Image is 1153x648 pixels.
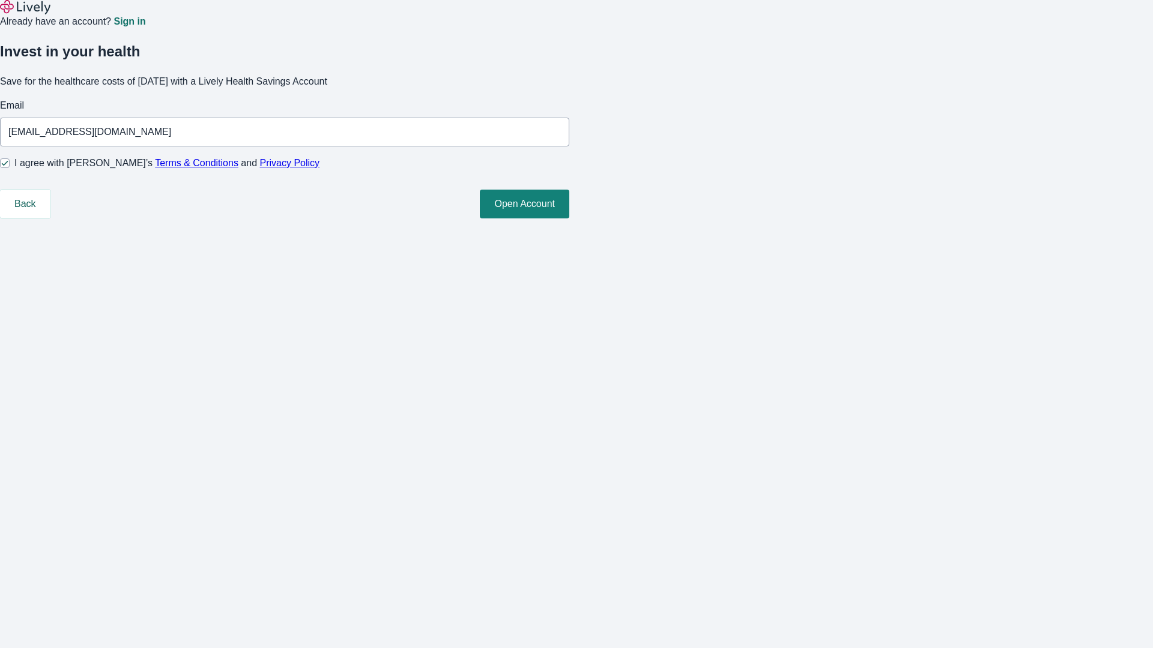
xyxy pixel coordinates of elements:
span: I agree with [PERSON_NAME]’s and [14,156,319,170]
a: Privacy Policy [260,158,320,168]
a: Sign in [113,17,145,26]
a: Terms & Conditions [155,158,238,168]
button: Open Account [480,190,569,218]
